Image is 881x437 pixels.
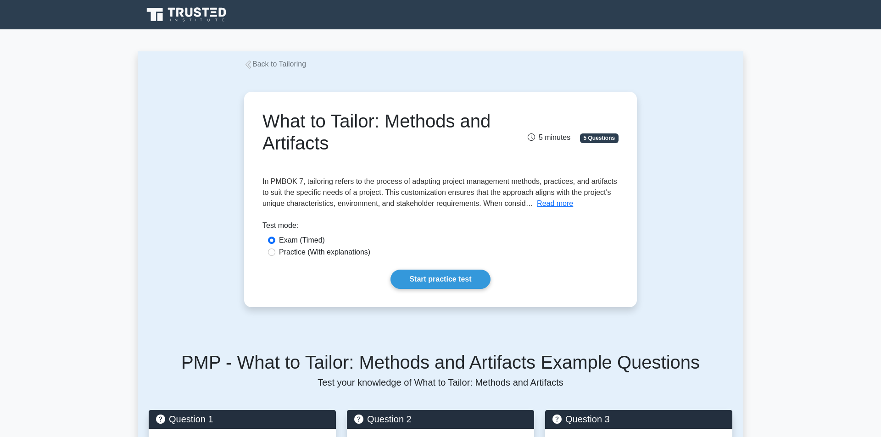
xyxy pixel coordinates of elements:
span: 5 Questions [580,133,619,143]
h1: What to Tailor: Methods and Artifacts [262,110,496,154]
h5: Question 2 [354,414,527,425]
h5: Question 1 [156,414,329,425]
label: Exam (Timed) [279,235,325,246]
h5: Question 3 [552,414,725,425]
a: Start practice test [390,270,490,289]
p: Test your knowledge of What to Tailor: Methods and Artifacts [149,377,732,388]
span: 5 minutes [528,133,570,141]
div: Test mode: [262,220,619,235]
span: In PMBOK 7, tailoring refers to the process of adapting project management methods, practices, an... [262,177,617,207]
h5: PMP - What to Tailor: Methods and Artifacts Example Questions [149,351,732,373]
label: Practice (With explanations) [279,247,370,258]
button: Read more [537,198,573,209]
a: Back to Tailoring [244,60,306,68]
